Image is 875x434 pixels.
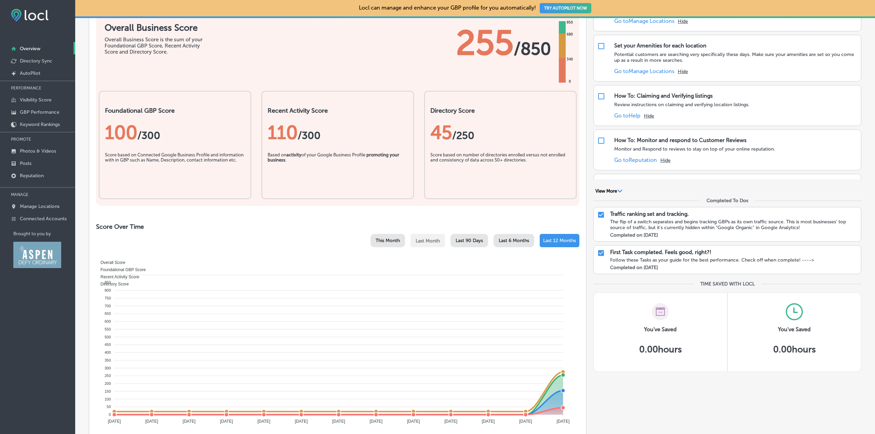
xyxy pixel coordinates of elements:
[108,419,121,424] tspan: [DATE]
[706,198,748,204] div: Completed To Dos
[298,129,321,142] span: /300
[105,381,111,386] tspan: 200
[567,79,572,84] div: 0
[519,419,532,424] tspan: [DATE]
[286,152,301,157] b: activity
[614,157,657,163] a: Go toReputation
[268,107,408,114] h2: Recent Activity Score
[614,68,674,74] a: Go toManage Locations
[773,344,816,355] h5: 0.00 hours
[430,152,570,186] div: Score based on number of directories enrolled versus not enrolled and consistency of data across ...
[614,146,775,152] p: Monitor and Respond to reviews to stay on top of your online reputation.
[540,3,591,13] button: TRY AUTOPILOT NOW
[20,109,59,115] p: GBP Performance
[11,9,49,22] img: fda3e92497d09a02dc62c9cd864e3231.png
[95,275,139,279] span: Recent Activity Score
[369,419,382,424] tspan: [DATE]
[95,267,146,272] span: Foundational GBP Score
[20,58,52,64] p: Directory Sync
[610,257,858,263] div: Follow these Tasks as your guide for the best performance. Check off when complete! ---->
[20,160,31,166] p: Posts
[452,129,474,142] span: /250
[444,419,457,424] tspan: [DATE]
[614,42,706,49] div: Set your Amenities for each location
[105,366,111,370] tspan: 300
[407,419,420,424] tspan: [DATE]
[614,137,746,143] div: How To: Monitor and respond to Customer Reviews
[610,211,689,217] p: Traffic ranking set and tracking.
[660,157,671,163] button: Hide
[332,419,345,424] tspan: [DATE]
[105,319,111,323] tspan: 600
[610,232,658,238] label: Completed on [DATE]
[137,129,160,142] span: / 300
[543,238,576,243] span: Last 12 Months
[678,69,688,74] button: Hide
[105,350,111,354] tspan: 400
[499,238,529,243] span: Last 6 Months
[614,18,674,24] a: Go toManage Locations
[593,188,624,194] button: View More
[257,419,270,424] tspan: [DATE]
[183,419,196,424] tspan: [DATE]
[644,326,677,333] h3: You've Saved
[105,311,111,316] tspan: 650
[105,296,111,300] tspan: 750
[105,327,111,331] tspan: 550
[96,223,579,230] h2: Score Over Time
[482,419,495,424] tspan: [DATE]
[295,419,308,424] tspan: [DATE]
[268,121,408,144] div: 110
[430,121,570,144] div: 45
[610,219,858,230] div: The flip of a switch separates and begins tracking GBPs as its own traffic source. This is most b...
[565,32,574,37] div: 680
[20,122,60,127] p: Keyword Rankings
[20,70,40,76] p: AutoPilot
[639,344,682,355] h5: 0.00 hours
[20,204,59,209] p: Manage Locations
[456,23,514,64] span: 255
[430,107,570,114] h2: Directory Score
[105,288,111,292] tspan: 800
[95,282,129,286] span: Directory Score
[614,93,713,99] div: How To: Claiming and Verifying listings
[514,39,551,59] span: / 850
[105,107,245,114] h2: Foundational GBP Score
[105,358,111,362] tspan: 350
[614,112,641,119] a: Go toHelp
[565,57,574,62] div: 340
[20,97,52,103] p: Visibility Score
[107,405,111,409] tspan: 50
[20,216,67,222] p: Connected Accounts
[614,102,750,108] p: Review instructions on claiming and verifying location listings.
[105,389,111,393] tspan: 150
[20,148,56,154] p: Photos & Videos
[105,280,111,284] tspan: 850
[778,326,811,333] h3: You've Saved
[20,173,44,179] p: Reputation
[105,374,111,378] tspan: 250
[95,260,125,265] span: Overall Score
[105,304,111,308] tspan: 700
[105,121,245,144] div: 100
[20,46,40,52] p: Overview
[376,238,400,243] span: This Month
[700,281,755,287] div: TIME SAVED WITH LOCL
[644,113,654,119] button: Hide
[105,23,207,33] h1: Overall Business Score
[13,242,61,268] img: Aspen
[105,335,111,339] tspan: 500
[556,419,569,424] tspan: [DATE]
[268,152,408,186] div: Based on of your Google Business Profile .
[220,419,233,424] tspan: [DATE]
[145,419,158,424] tspan: [DATE]
[105,342,111,347] tspan: 450
[416,238,440,244] span: Last Month
[678,18,688,24] button: Hide
[105,37,207,55] div: Overall Business Score is the sum of your Foundational GBP Score, Recent Activity Score and Direc...
[13,231,75,236] p: Brought to you by
[610,249,711,255] p: First Task completed. Feels good, right?!
[456,238,483,243] span: Last 90 Days
[109,412,111,417] tspan: 0
[614,52,858,63] p: Potential customers are searching very specifically these days. Make sure your amenities are set ...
